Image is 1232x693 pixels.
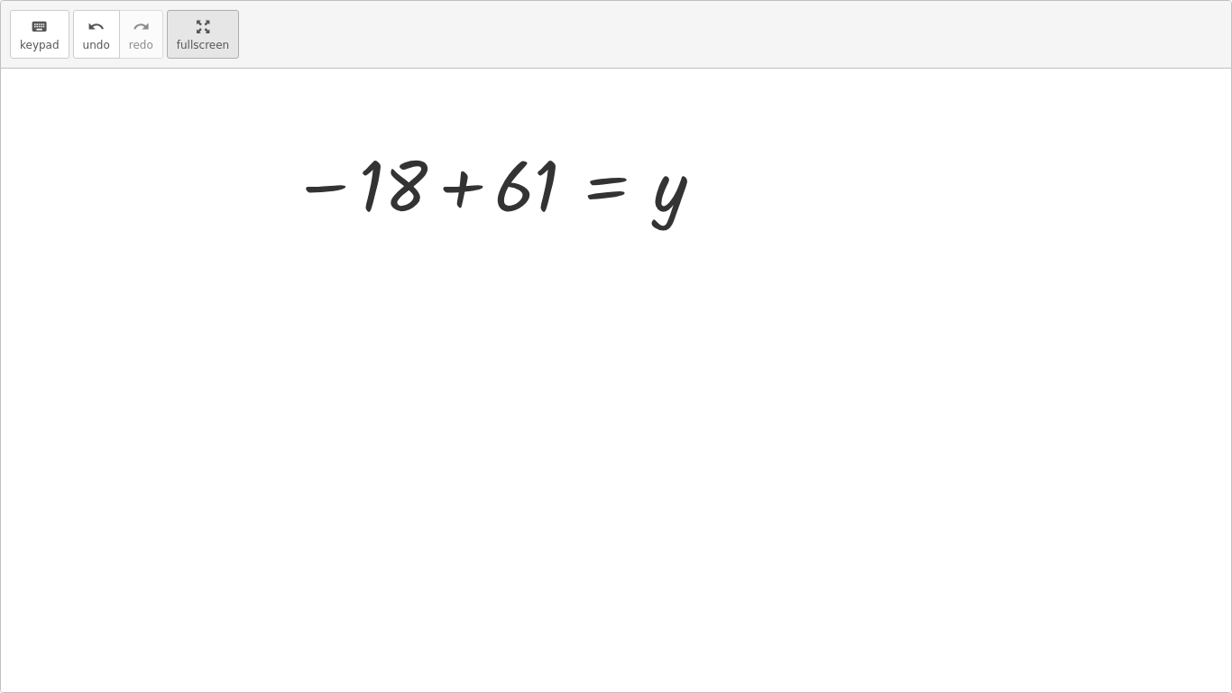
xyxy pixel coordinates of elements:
[83,39,110,51] span: undo
[119,10,163,59] button: redoredo
[87,16,105,38] i: undo
[133,16,150,38] i: redo
[129,39,153,51] span: redo
[177,39,229,51] span: fullscreen
[31,16,48,38] i: keyboard
[167,10,239,59] button: fullscreen
[73,10,120,59] button: undoundo
[20,39,60,51] span: keypad
[10,10,69,59] button: keyboardkeypad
